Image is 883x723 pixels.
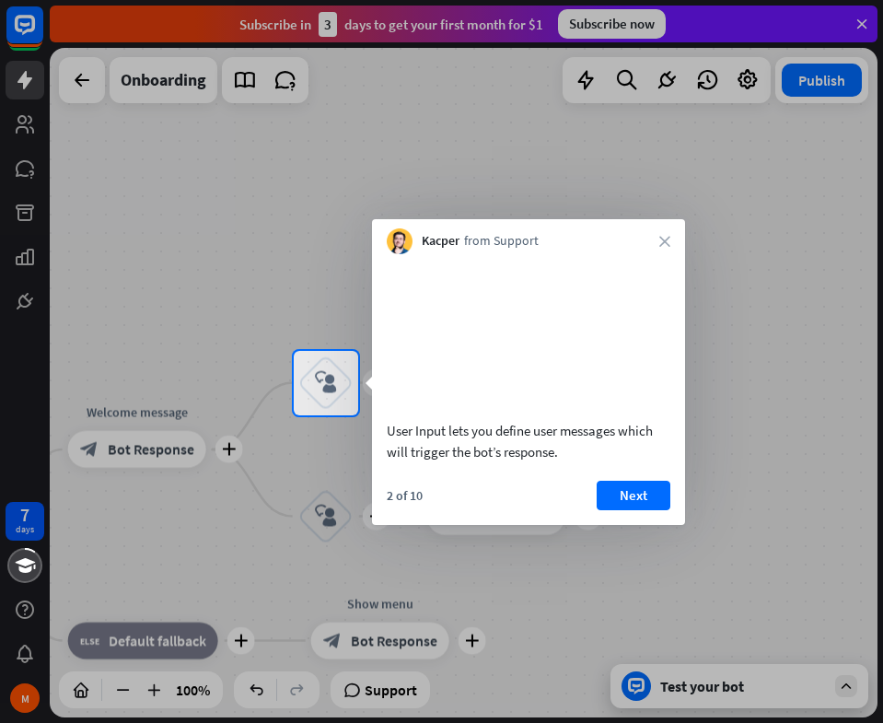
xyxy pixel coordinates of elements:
div: User Input lets you define user messages which will trigger the bot’s response. [387,420,670,462]
button: Next [597,481,670,510]
span: from Support [464,232,539,251]
i: close [659,236,670,247]
div: 2 of 10 [387,487,423,504]
button: Open LiveChat chat widget [15,7,70,63]
span: Kacper [422,232,459,251]
i: block_user_input [315,372,337,394]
